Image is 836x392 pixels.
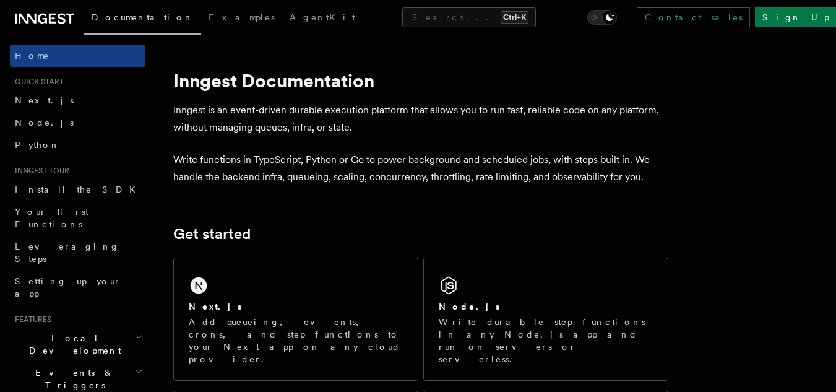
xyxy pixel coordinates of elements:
[402,7,536,27] button: Search...Ctrl+K
[290,12,355,22] span: AgentKit
[10,134,145,156] a: Python
[439,300,500,313] h2: Node.js
[10,327,145,362] button: Local Development
[10,166,69,176] span: Inngest tour
[173,69,668,92] h1: Inngest Documentation
[209,12,275,22] span: Examples
[10,270,145,305] a: Setting up your app
[15,185,143,194] span: Install the SDK
[10,89,145,111] a: Next.js
[173,258,418,381] a: Next.jsAdd queueing, events, crons, and step functions to your Next app on any cloud provider.
[15,242,119,264] span: Leveraging Steps
[173,151,668,186] p: Write functions in TypeScript, Python or Go to power background and scheduled jobs, with steps bu...
[10,178,145,201] a: Install the SDK
[10,111,145,134] a: Node.js
[84,4,201,35] a: Documentation
[10,77,64,87] span: Quick start
[15,95,74,105] span: Next.js
[587,10,617,25] button: Toggle dark mode
[15,50,50,62] span: Home
[189,300,242,313] h2: Next.js
[10,201,145,235] a: Your first Functions
[15,118,74,128] span: Node.js
[10,45,145,67] a: Home
[201,4,282,33] a: Examples
[173,102,668,136] p: Inngest is an event-driven durable execution platform that allows you to run fast, reliable code ...
[423,258,668,381] a: Node.jsWrite durable step functions in any Node.js app and run on servers or serverless.
[282,4,363,33] a: AgentKit
[10,332,135,357] span: Local Development
[10,315,51,324] span: Features
[10,367,135,391] span: Events & Triggers
[501,11,528,24] kbd: Ctrl+K
[92,12,194,22] span: Documentation
[10,235,145,270] a: Leveraging Steps
[15,140,60,150] span: Python
[15,276,121,298] span: Setting up your app
[637,7,750,27] a: Contact sales
[15,207,88,229] span: Your first Functions
[189,316,403,365] p: Add queueing, events, crons, and step functions to your Next app on any cloud provider.
[173,225,251,243] a: Get started
[439,316,653,365] p: Write durable step functions in any Node.js app and run on servers or serverless.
